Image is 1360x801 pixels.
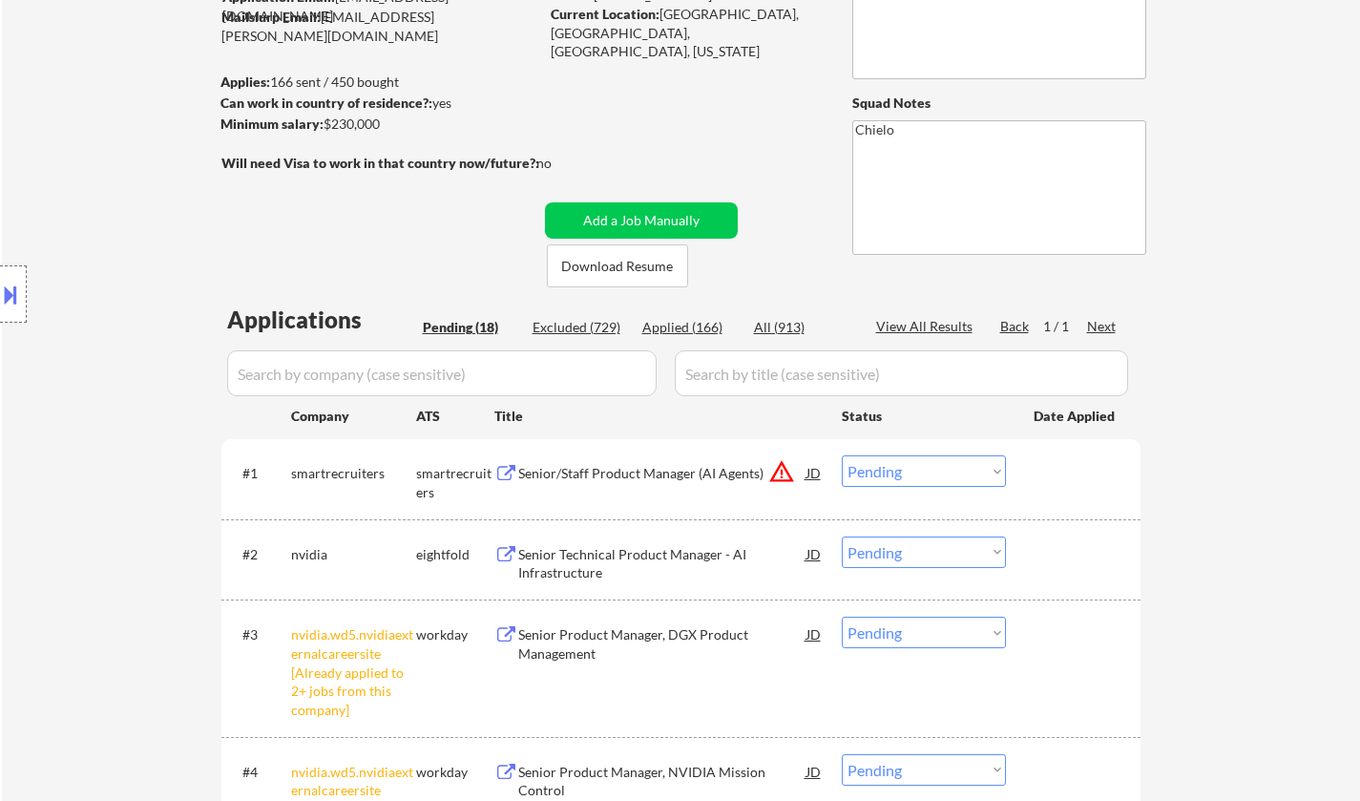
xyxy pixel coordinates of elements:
div: $230,000 [220,115,538,134]
strong: Current Location: [551,6,659,22]
div: JD [805,455,824,490]
div: Title [494,407,824,426]
div: Senior Product Manager, DGX Product Management [518,625,806,663]
input: Search by title (case sensitive) [675,350,1128,396]
strong: Can work in country of residence?: [220,95,432,111]
strong: Minimum salary: [220,116,324,132]
div: 1 / 1 [1043,317,1087,336]
div: Senior Product Manager, NVIDIA Mission Control [518,763,806,800]
div: no [536,154,591,173]
div: workday [416,625,494,644]
div: [GEOGRAPHIC_DATA], [GEOGRAPHIC_DATA], [GEOGRAPHIC_DATA], [US_STATE] [551,5,821,61]
strong: Applies: [220,74,270,90]
div: smartrecruiters [291,464,416,483]
div: Pending (18) [423,318,518,337]
button: Download Resume [547,244,688,287]
div: Status [842,398,1006,432]
div: Back [1000,317,1031,336]
div: JD [805,537,824,571]
div: Applied (166) [642,318,738,337]
div: #2 [242,545,276,564]
div: JD [805,754,824,789]
div: 166 sent / 450 bought [220,73,538,92]
button: warning_amber [768,458,795,485]
div: All (913) [754,318,849,337]
div: #4 [242,763,276,782]
div: #1 [242,464,276,483]
div: Squad Notes [852,94,1146,113]
input: Search by company (case sensitive) [227,350,657,396]
div: eightfold [416,545,494,564]
div: JD [805,617,824,651]
div: nvidia [291,545,416,564]
div: #3 [242,625,276,644]
button: Add a Job Manually [545,202,738,239]
div: View All Results [876,317,978,336]
strong: Mailslurp Email: [221,9,321,25]
div: [EMAIL_ADDRESS][PERSON_NAME][DOMAIN_NAME] [221,8,538,45]
strong: Will need Visa to work in that country now/future?: [221,155,539,171]
div: yes [220,94,533,113]
div: Senior Technical Product Manager - AI Infrastructure [518,545,806,582]
div: nvidia.wd5.nvidiaexternalcareersite [Already applied to 2+ jobs from this company] [291,625,416,719]
div: smartrecruiters [416,464,494,501]
div: Senior/Staff Product Manager (AI Agents) [518,464,806,483]
div: workday [416,763,494,782]
div: ATS [416,407,494,426]
div: Date Applied [1034,407,1118,426]
div: Excluded (729) [533,318,628,337]
div: Next [1087,317,1118,336]
div: Company [291,407,416,426]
